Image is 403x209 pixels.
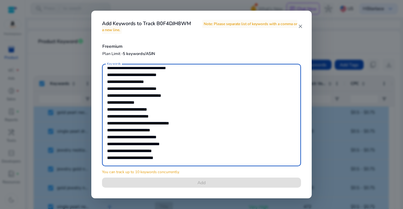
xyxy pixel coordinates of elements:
mat-label: Keywords [107,62,121,66]
span: 5 keywords/ASIN [123,51,155,57]
h5: Freemium [102,44,155,49]
mat-icon: close [298,24,303,29]
span: Note: Please separate list of keywords with a comma or a new line. [102,20,297,34]
p: Plan Limit - [102,51,155,57]
h4: Add Keywords to Track B0F4DJH8WM [102,21,298,33]
mat-error: You can track up to 10 keywords concurrently. [102,168,180,174]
